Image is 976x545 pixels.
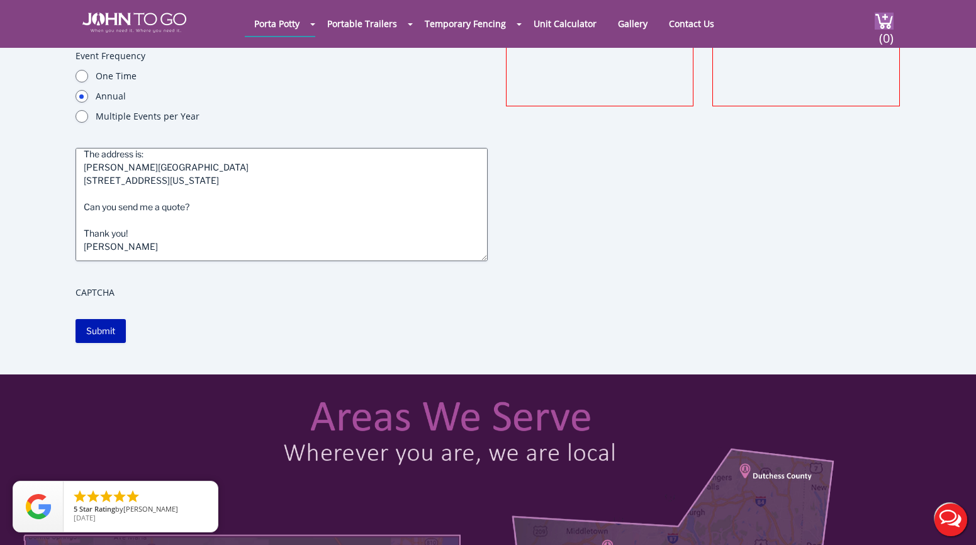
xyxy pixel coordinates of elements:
[82,13,186,33] img: JOHN to go
[96,110,488,123] label: Multiple Events per Year
[524,11,606,36] a: Unit Calculator
[875,13,894,30] img: cart a
[659,11,724,36] a: Contact Us
[112,489,127,504] li: 
[96,90,488,103] label: Annual
[318,11,407,36] a: Portable Trailers
[415,11,515,36] a: Temporary Fencing
[926,495,976,545] button: Live Chat
[79,504,115,514] span: Star Rating
[878,20,894,47] span: (0)
[72,489,87,504] li: 
[76,50,145,62] legend: Event Frequency
[86,489,101,504] li: 
[123,504,178,514] span: [PERSON_NAME]
[74,505,208,514] span: by
[609,11,657,36] a: Gallery
[26,494,51,519] img: Review Rating
[99,489,114,504] li: 
[74,513,96,522] span: [DATE]
[96,70,488,82] label: One Time
[76,286,488,299] label: CAPTCHA
[245,11,309,36] a: Porta Potty
[125,489,140,504] li: 
[76,319,126,343] input: Submit
[74,504,77,514] span: 5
